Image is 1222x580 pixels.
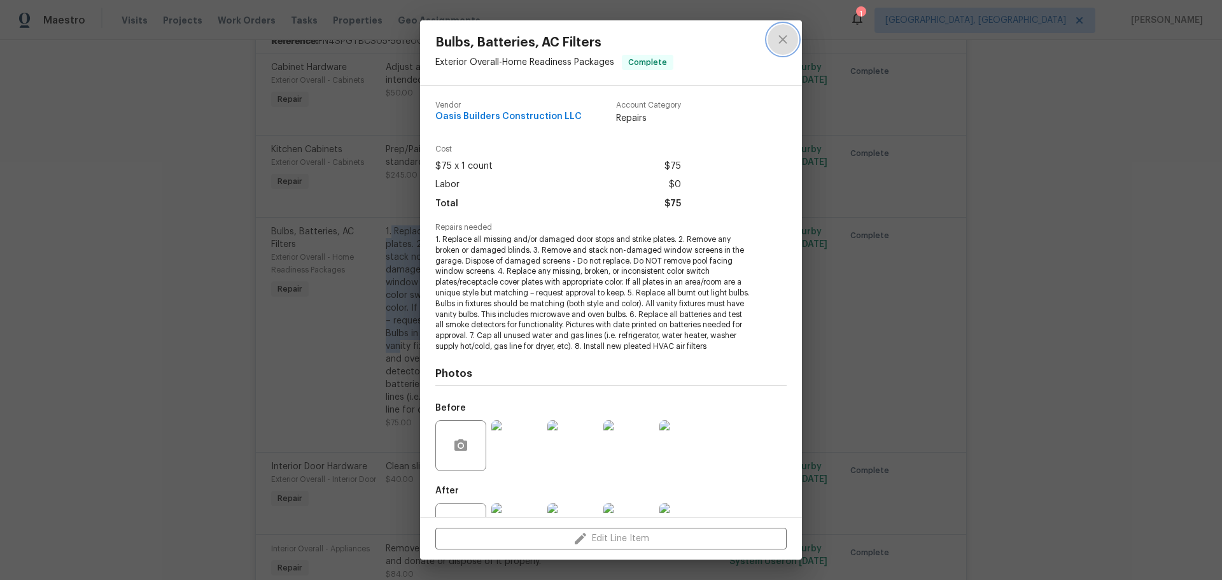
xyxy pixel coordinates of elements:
[435,145,681,153] span: Cost
[435,195,458,213] span: Total
[435,367,787,380] h4: Photos
[664,195,681,213] span: $75
[435,404,466,413] h5: Before
[623,56,672,69] span: Complete
[435,101,582,110] span: Vendor
[435,176,460,194] span: Labor
[435,36,673,50] span: Bulbs, Batteries, AC Filters
[669,176,681,194] span: $0
[616,101,681,110] span: Account Category
[435,157,493,176] span: $75 x 1 count
[435,486,459,495] h5: After
[435,58,614,67] span: Exterior Overall - Home Readiness Packages
[856,8,865,20] div: 1
[435,234,752,352] span: 1. Replace all missing and/or damaged door stops and strike plates. 2. Remove any broken or damag...
[435,223,787,232] span: Repairs needed
[664,157,681,176] span: $75
[768,24,798,55] button: close
[435,112,582,122] span: Oasis Builders Construction LLC
[616,112,681,125] span: Repairs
